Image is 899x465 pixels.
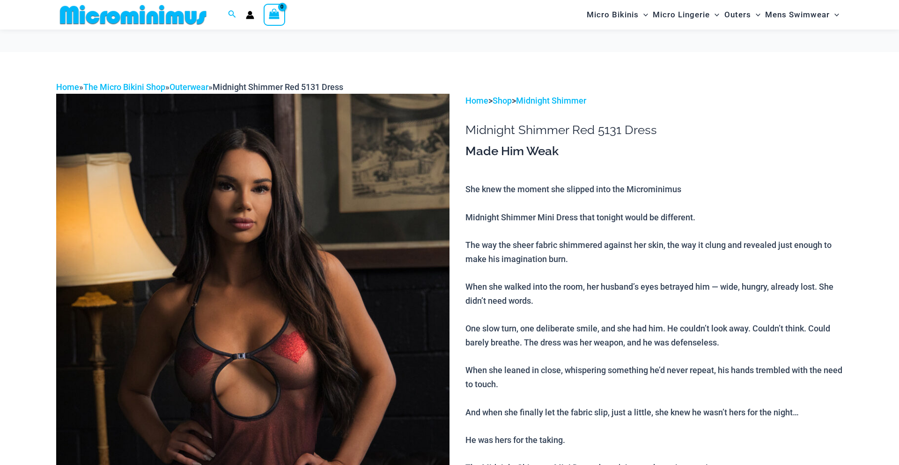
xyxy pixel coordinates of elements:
[587,3,639,27] span: Micro Bikinis
[710,3,719,27] span: Menu Toggle
[213,82,343,92] span: Midnight Shimmer Red 5131 Dress
[650,3,722,27] a: Micro LingerieMenu ToggleMenu Toggle
[56,82,79,92] a: Home
[516,96,586,105] a: Midnight Shimmer
[765,3,830,27] span: Mens Swimwear
[465,94,843,108] p: > >
[751,3,760,27] span: Menu Toggle
[465,96,488,105] a: Home
[264,4,285,25] a: View Shopping Cart, empty
[653,3,710,27] span: Micro Lingerie
[724,3,751,27] span: Outers
[169,82,208,92] a: Outerwear
[584,3,650,27] a: Micro BikinisMenu ToggleMenu Toggle
[639,3,648,27] span: Menu Toggle
[465,143,843,159] h3: Made Him Weak
[56,82,343,92] span: » » »
[83,82,165,92] a: The Micro Bikini Shop
[228,9,236,21] a: Search icon link
[56,4,210,25] img: MM SHOP LOGO FLAT
[830,3,839,27] span: Menu Toggle
[583,1,843,28] nav: Site Navigation
[246,11,254,19] a: Account icon link
[763,3,841,27] a: Mens SwimwearMenu ToggleMenu Toggle
[722,3,763,27] a: OutersMenu ToggleMenu Toggle
[493,96,512,105] a: Shop
[465,123,843,137] h1: Midnight Shimmer Red 5131 Dress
